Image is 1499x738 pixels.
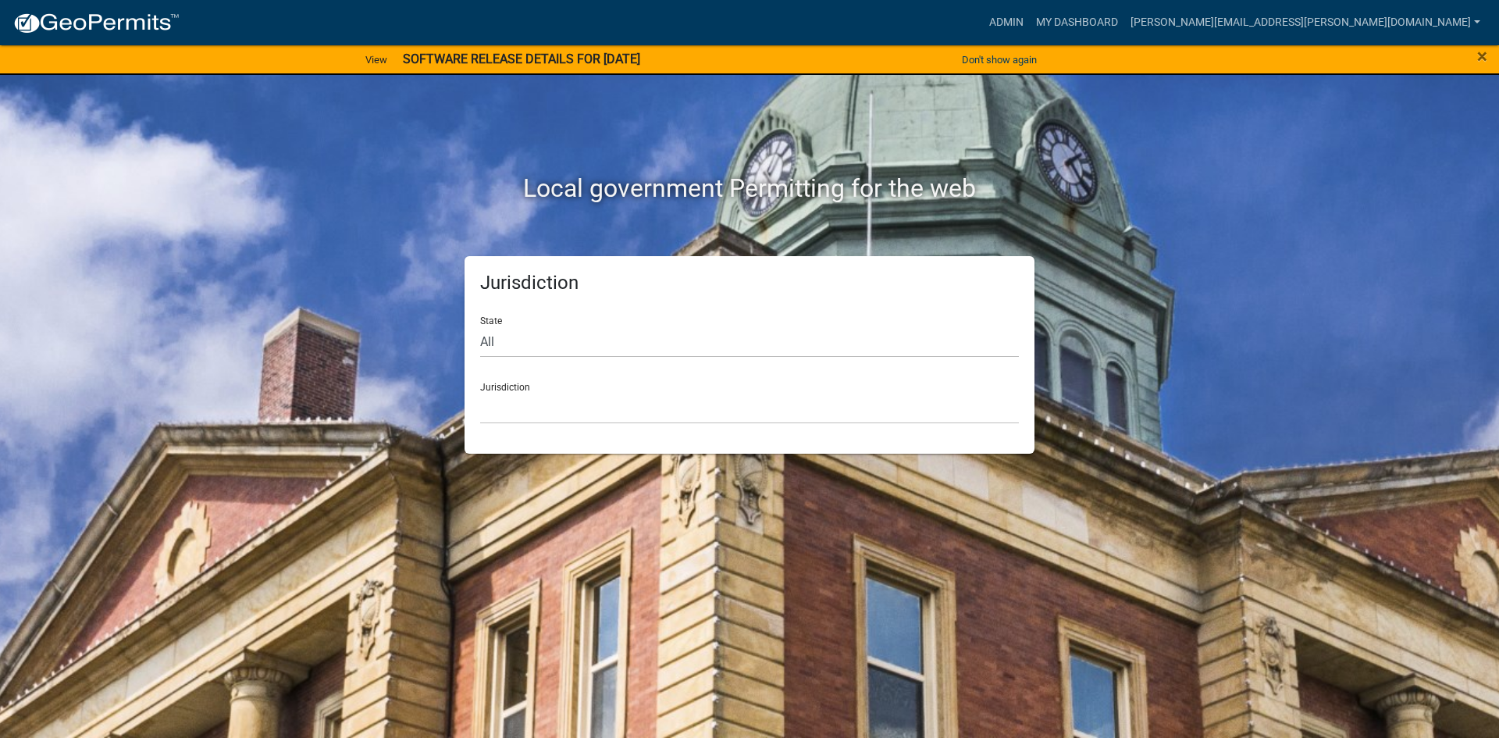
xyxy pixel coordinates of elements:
[359,47,393,73] a: View
[1124,8,1487,37] a: [PERSON_NAME][EMAIL_ADDRESS][PERSON_NAME][DOMAIN_NAME]
[956,47,1043,73] button: Don't show again
[1477,45,1487,67] span: ×
[1477,47,1487,66] button: Close
[403,52,640,66] strong: SOFTWARE RELEASE DETAILS FOR [DATE]
[316,173,1183,203] h2: Local government Permitting for the web
[480,272,1019,294] h5: Jurisdiction
[983,8,1030,37] a: Admin
[1030,8,1124,37] a: My Dashboard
